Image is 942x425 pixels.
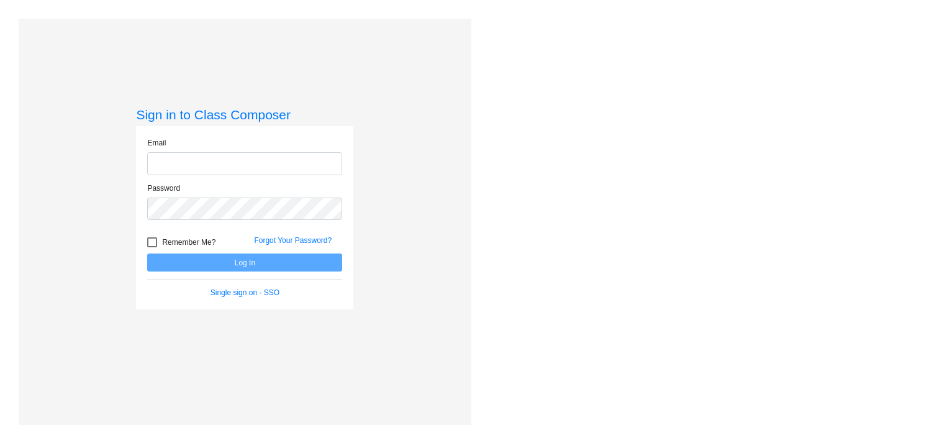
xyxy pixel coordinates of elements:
[162,235,215,250] span: Remember Me?
[211,288,279,297] a: Single sign on - SSO
[147,254,342,272] button: Log In
[147,183,180,194] label: Password
[136,107,353,122] h3: Sign in to Class Composer
[254,236,332,245] a: Forgot Your Password?
[147,137,166,149] label: Email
